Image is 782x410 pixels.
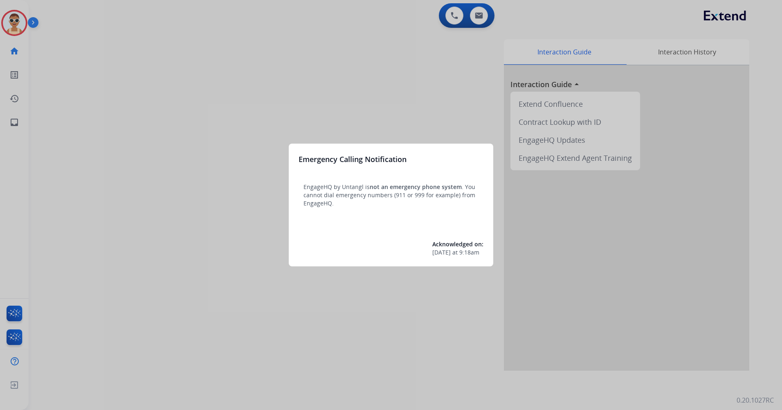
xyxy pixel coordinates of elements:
p: EngageHQ by Untangl is . You cannot dial emergency numbers (911 or 999 for example) from EngageHQ. [303,183,479,207]
p: 0.20.1027RC [737,395,774,405]
span: Acknowledged on: [432,240,483,248]
span: [DATE] [432,248,451,257]
h3: Emergency Calling Notification [299,153,407,165]
span: 9:18am [459,248,479,257]
div: at [432,248,483,257]
span: not an emergency phone system [370,183,462,191]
